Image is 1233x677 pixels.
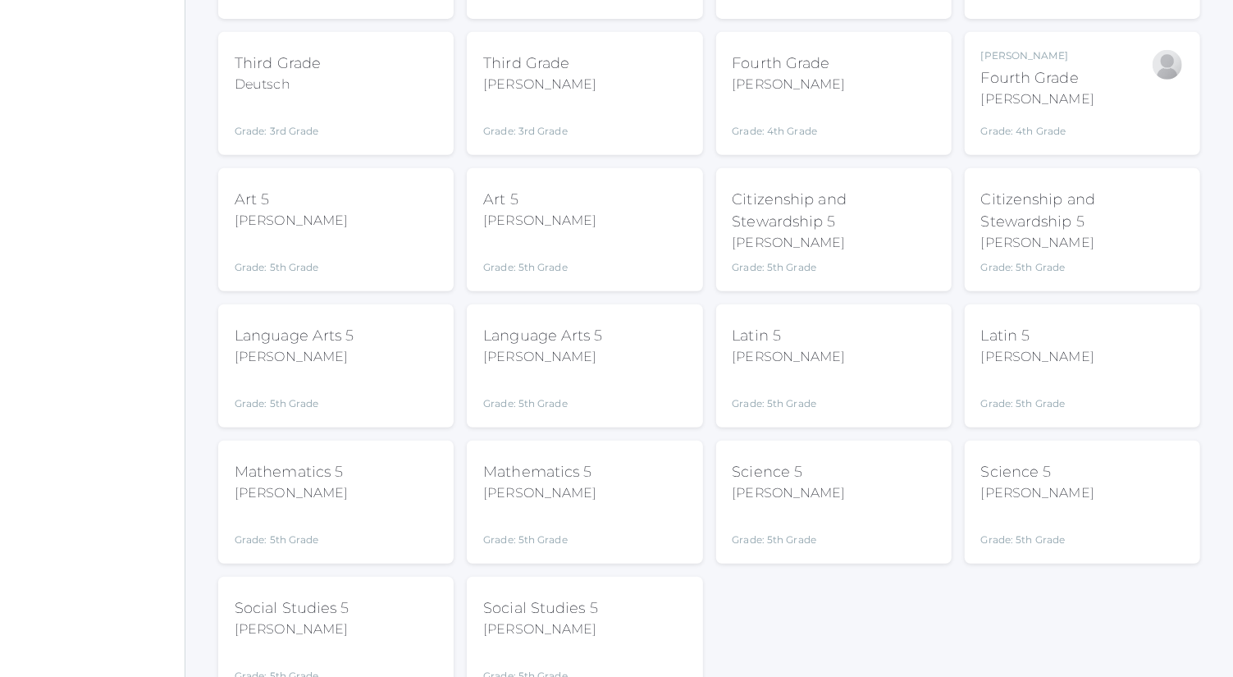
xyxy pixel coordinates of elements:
[235,101,321,139] div: Grade: 3rd Grade
[733,189,919,233] div: Citizenship and Stewardship 5
[235,373,354,411] div: Grade: 5th Grade
[1151,48,1184,81] div: Lydia Chaffin
[981,233,1167,253] div: [PERSON_NAME]
[733,461,846,483] div: Science 5
[981,189,1167,233] div: Citizenship and Stewardship 5
[733,510,846,547] div: Grade: 5th Grade
[235,325,354,347] div: Language Arts 5
[483,461,596,483] div: Mathematics 5
[235,510,348,547] div: Grade: 5th Grade
[483,620,598,639] div: [PERSON_NAME]
[981,89,1094,109] div: [PERSON_NAME]
[483,53,596,75] div: Third Grade
[235,483,348,503] div: [PERSON_NAME]
[235,347,354,367] div: [PERSON_NAME]
[483,75,596,94] div: [PERSON_NAME]
[733,53,846,75] div: Fourth Grade
[981,67,1094,89] div: Fourth Grade
[235,597,349,620] div: Social Studies 5
[981,510,1094,547] div: Grade: 5th Grade
[235,75,321,94] div: Deutsch
[483,483,596,503] div: [PERSON_NAME]
[483,189,596,211] div: Art 5
[483,325,603,347] div: Language Arts 5
[733,483,846,503] div: [PERSON_NAME]
[981,483,1094,503] div: [PERSON_NAME]
[235,620,349,639] div: [PERSON_NAME]
[483,101,596,139] div: Grade: 3rd Grade
[235,189,348,211] div: Art 5
[733,325,846,347] div: Latin 5
[733,373,846,411] div: Grade: 5th Grade
[733,259,919,275] div: Grade: 5th Grade
[733,101,846,139] div: Grade: 4th Grade
[235,461,348,483] div: Mathematics 5
[981,461,1094,483] div: Science 5
[483,237,596,275] div: Grade: 5th Grade
[981,48,1094,63] div: [PERSON_NAME]
[733,233,919,253] div: [PERSON_NAME]
[483,597,598,620] div: Social Studies 5
[235,53,321,75] div: Third Grade
[483,211,596,231] div: [PERSON_NAME]
[235,237,348,275] div: Grade: 5th Grade
[483,373,603,411] div: Grade: 5th Grade
[235,211,348,231] div: [PERSON_NAME]
[981,373,1094,411] div: Grade: 5th Grade
[483,510,596,547] div: Grade: 5th Grade
[981,259,1167,275] div: Grade: 5th Grade
[981,116,1094,139] div: Grade: 4th Grade
[733,75,846,94] div: [PERSON_NAME]
[733,347,846,367] div: [PERSON_NAME]
[483,347,603,367] div: [PERSON_NAME]
[981,325,1094,347] div: Latin 5
[981,347,1094,367] div: [PERSON_NAME]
